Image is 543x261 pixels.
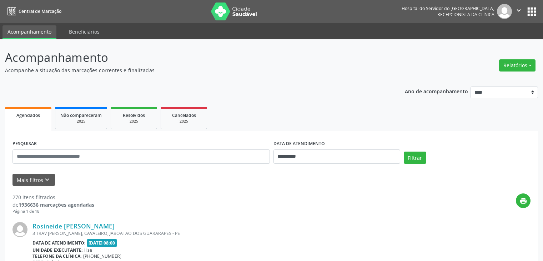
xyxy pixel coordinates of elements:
[166,119,202,124] div: 2025
[512,4,526,19] button: 
[32,247,83,253] b: Unidade executante:
[123,112,145,118] span: Resolvidos
[60,112,102,118] span: Não compareceram
[526,5,538,18] button: apps
[273,138,325,149] label: DATA DE ATENDIMENTO
[497,4,512,19] img: img
[32,240,86,246] b: Data de atendimento:
[84,247,92,253] span: Hse
[32,230,423,236] div: 3 TRAV [PERSON_NAME], CAVALEIRO, JABOATAO DOS GUARARAPES - PE
[83,253,121,259] span: [PHONE_NUMBER]
[5,67,378,74] p: Acompanhe a situação das marcações correntes e finalizadas
[405,87,468,95] p: Ano de acompanhamento
[116,119,152,124] div: 2025
[12,138,37,149] label: PESQUISAR
[87,239,117,247] span: [DATE] 08:00
[16,112,40,118] span: Agendados
[64,25,105,38] a: Beneficiários
[12,174,55,186] button: Mais filtroskeyboard_arrow_down
[60,119,102,124] div: 2025
[32,253,82,259] b: Telefone da clínica:
[515,6,523,14] i: 
[12,193,94,201] div: 270 itens filtrados
[5,5,61,17] a: Central de Marcação
[2,25,56,39] a: Acompanhamento
[32,222,115,230] a: Rosineide [PERSON_NAME]
[437,11,494,18] span: Recepcionista da clínica
[402,5,494,11] div: Hospital do Servidor do [GEOGRAPHIC_DATA]
[19,201,94,208] strong: 1936636 marcações agendadas
[12,222,27,237] img: img
[172,112,196,118] span: Cancelados
[499,59,536,72] button: Relatórios
[5,49,378,67] p: Acompanhamento
[12,201,94,208] div: de
[516,193,531,208] button: print
[43,176,51,184] i: keyboard_arrow_down
[519,197,527,205] i: print
[12,208,94,215] div: Página 1 de 18
[404,152,426,164] button: Filtrar
[19,8,61,14] span: Central de Marcação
